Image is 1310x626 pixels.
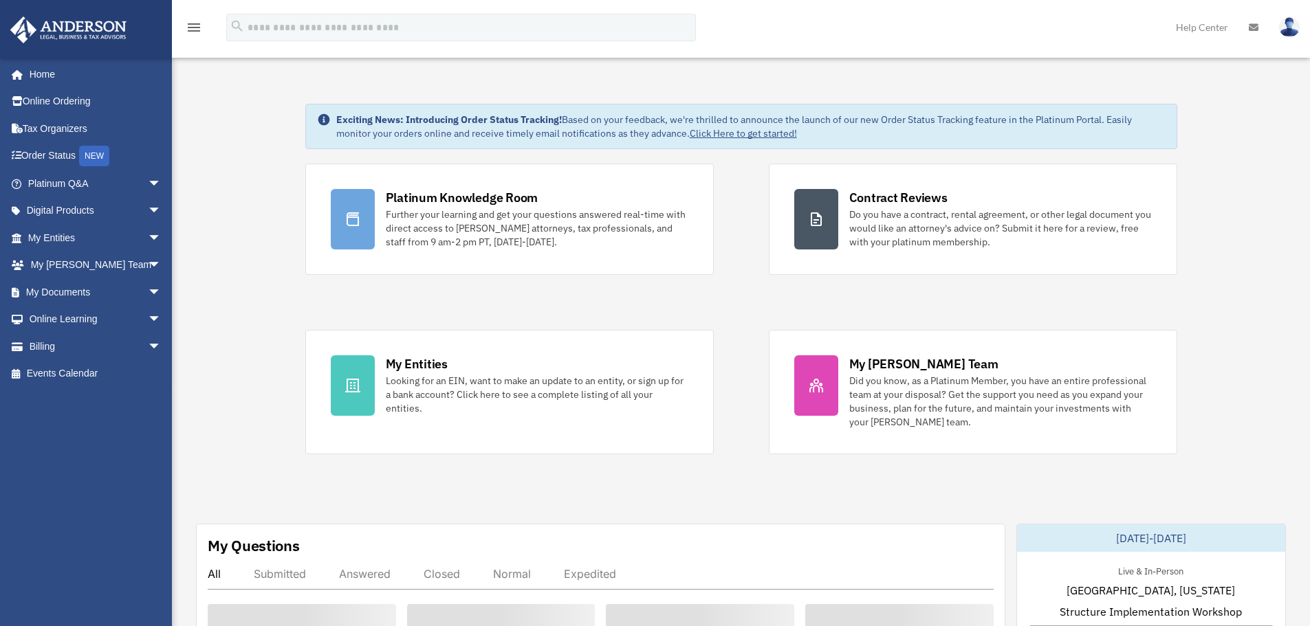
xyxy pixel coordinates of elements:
i: search [230,19,245,34]
a: Tax Organizers [10,115,182,142]
div: [DATE]-[DATE] [1017,524,1285,552]
div: Normal [493,567,531,581]
a: Events Calendar [10,360,182,388]
a: Home [10,60,175,88]
span: arrow_drop_down [148,306,175,334]
a: Online Learningarrow_drop_down [10,306,182,333]
a: Digital Productsarrow_drop_down [10,197,182,225]
div: All [208,567,221,581]
div: Do you have a contract, rental agreement, or other legal document you would like an attorney's ad... [849,208,1152,249]
span: arrow_drop_down [148,251,175,280]
span: Structure Implementation Workshop [1060,603,1242,620]
span: arrow_drop_down [148,224,175,252]
a: Online Ordering [10,88,182,115]
span: arrow_drop_down [148,170,175,198]
span: [GEOGRAPHIC_DATA], [US_STATE] [1067,582,1235,599]
span: arrow_drop_down [148,197,175,225]
a: Click Here to get started! [690,127,797,139]
a: Platinum Q&Aarrow_drop_down [10,170,182,197]
div: Further your learning and get your questions answered real-time with direct access to [PERSON_NAM... [386,208,688,249]
i: menu [186,19,202,36]
span: arrow_drop_down [148,333,175,361]
img: Anderson Advisors Platinum Portal [6,16,131,43]
a: My Documentsarrow_drop_down [10,278,182,306]
div: Did you know, as a Platinum Member, you have an entire professional team at your disposal? Get th... [849,374,1152,429]
div: Answered [339,567,391,581]
div: My Entities [386,355,448,372]
a: My Entities Looking for an EIN, want to make an update to an entity, or sign up for a bank accoun... [305,330,714,454]
div: NEW [79,146,109,166]
div: Expedited [564,567,616,581]
a: My [PERSON_NAME] Teamarrow_drop_down [10,251,182,279]
div: Based on your feedback, we're thrilled to announce the launch of our new Order Status Tracking fe... [336,113,1166,140]
a: Order StatusNEW [10,142,182,170]
div: My Questions [208,535,300,556]
strong: Exciting News: Introducing Order Status Tracking! [336,113,562,126]
div: Live & In-Person [1107,563,1194,577]
a: Billingarrow_drop_down [10,333,182,360]
div: My [PERSON_NAME] Team [849,355,998,372]
a: Platinum Knowledge Room Further your learning and get your questions answered real-time with dire... [305,164,714,275]
img: User Pic [1279,17,1300,37]
div: Platinum Knowledge Room [386,189,538,206]
div: Submitted [254,567,306,581]
span: arrow_drop_down [148,278,175,306]
a: My [PERSON_NAME] Team Did you know, as a Platinum Member, you have an entire professional team at... [769,330,1177,454]
a: My Entitiesarrow_drop_down [10,224,182,251]
a: menu [186,24,202,36]
div: Contract Reviews [849,189,948,206]
div: Looking for an EIN, want to make an update to an entity, or sign up for a bank account? Click her... [386,374,688,415]
div: Closed [424,567,460,581]
a: Contract Reviews Do you have a contract, rental agreement, or other legal document you would like... [769,164,1177,275]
